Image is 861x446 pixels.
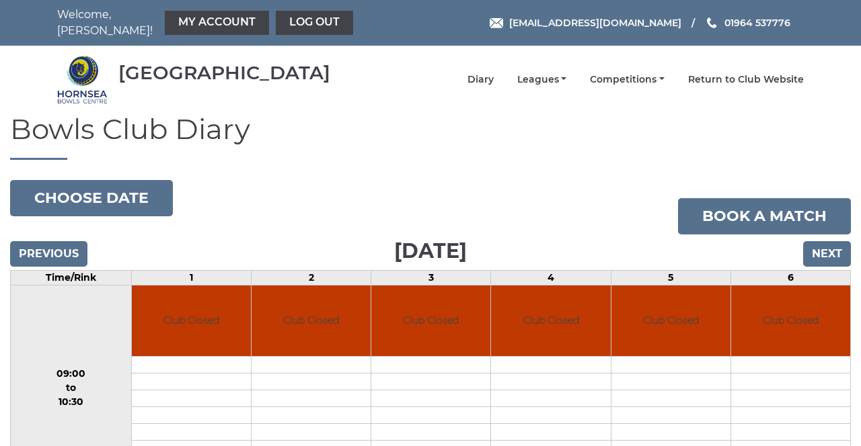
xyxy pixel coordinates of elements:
[803,241,851,267] input: Next
[467,73,494,86] a: Diary
[490,18,503,28] img: Email
[118,62,330,83] div: [GEOGRAPHIC_DATA]
[252,271,371,285] td: 2
[731,285,850,356] td: Club Closed
[10,114,851,160] h1: Bowls Club Diary
[707,17,716,28] img: Phone us
[57,7,357,39] nav: Welcome, [PERSON_NAME]!
[10,241,87,267] input: Previous
[517,73,567,86] a: Leagues
[10,180,173,216] button: Choose date
[132,285,251,356] td: Club Closed
[705,15,790,30] a: Phone us 01964 537776
[731,271,850,285] td: 6
[688,73,804,86] a: Return to Club Website
[678,198,851,234] a: Book a match
[252,285,371,356] td: Club Closed
[131,271,251,285] td: 1
[165,11,269,35] a: My Account
[611,285,731,356] td: Club Closed
[371,285,490,356] td: Club Closed
[276,11,353,35] a: Log out
[611,271,731,285] td: 5
[590,73,665,86] a: Competitions
[491,285,610,356] td: Club Closed
[11,271,132,285] td: Time/Rink
[509,17,681,29] span: [EMAIL_ADDRESS][DOMAIN_NAME]
[491,271,611,285] td: 4
[724,17,790,29] span: 01964 537776
[490,15,681,30] a: Email [EMAIL_ADDRESS][DOMAIN_NAME]
[57,54,108,105] img: Hornsea Bowls Centre
[371,271,491,285] td: 3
